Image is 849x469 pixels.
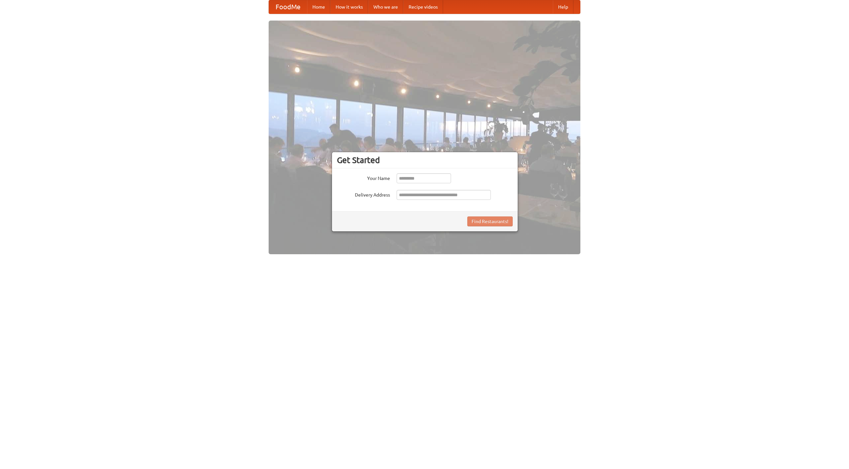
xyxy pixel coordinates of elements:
a: FoodMe [269,0,307,14]
h3: Get Started [337,155,513,165]
a: How it works [330,0,368,14]
label: Delivery Address [337,190,390,198]
label: Your Name [337,173,390,182]
a: Recipe videos [403,0,443,14]
a: Home [307,0,330,14]
a: Who we are [368,0,403,14]
button: Find Restaurants! [467,216,513,226]
a: Help [553,0,573,14]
